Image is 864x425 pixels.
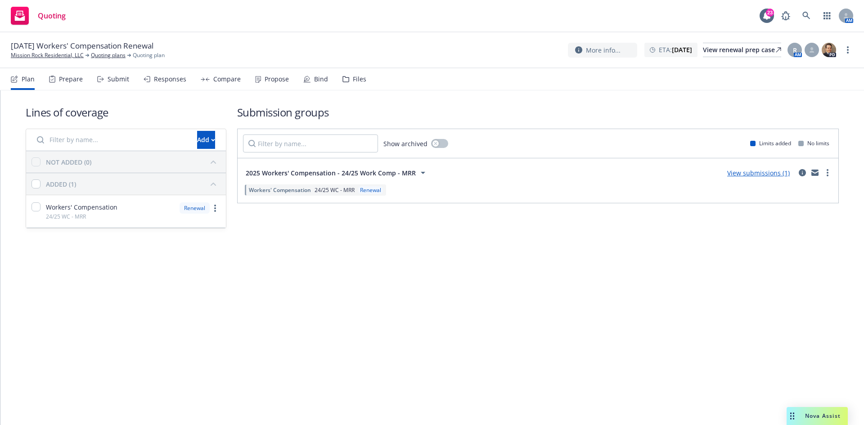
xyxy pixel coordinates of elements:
[91,51,126,59] a: Quoting plans
[798,139,829,147] div: No limits
[805,412,841,420] span: Nova Assist
[213,76,241,83] div: Compare
[133,51,165,59] span: Quoting plan
[353,76,366,83] div: Files
[11,51,84,59] a: Mission Rock Residential, LLC
[358,186,383,194] div: Renewal
[180,202,210,214] div: Renewal
[46,155,220,169] button: NOT ADDED (0)
[659,45,692,54] span: ETA :
[154,76,186,83] div: Responses
[46,157,91,167] div: NOT ADDED (0)
[797,7,815,25] a: Search
[810,167,820,178] a: mail
[22,76,35,83] div: Plan
[31,131,192,149] input: Filter by name...
[197,131,215,149] button: Add
[46,213,86,220] span: 24/25 WC - MRR
[822,43,836,57] img: photo
[586,45,621,55] span: More info...
[265,76,289,83] div: Propose
[787,407,848,425] button: Nova Assist
[26,105,226,120] h1: Lines of coverage
[11,40,153,51] span: [DATE] Workers' Compensation Renewal
[243,164,431,182] button: 2025 Workers' Compensation - 24/25 Work Comp - MRR
[7,3,69,28] a: Quoting
[822,167,833,178] a: more
[672,45,692,54] strong: [DATE]
[246,168,416,178] span: 2025 Workers' Compensation - 24/25 Work Comp - MRR
[766,9,774,17] div: 23
[797,167,808,178] a: circleInformation
[383,139,427,148] span: Show archived
[243,134,378,152] input: Filter by name...
[727,169,790,177] a: View submissions (1)
[750,139,791,147] div: Limits added
[777,7,795,25] a: Report a Bug
[703,43,781,57] a: View renewal prep case
[314,76,328,83] div: Bind
[842,45,853,55] a: more
[237,105,839,120] h1: Submission groups
[46,179,76,189] div: ADDED (1)
[793,45,797,55] span: R
[787,407,798,425] div: Drag to move
[46,177,220,191] button: ADDED (1)
[249,186,311,194] span: Workers' Compensation
[568,43,637,58] button: More info...
[210,203,220,214] a: more
[38,12,66,19] span: Quoting
[315,186,355,194] span: 24/25 WC - MRR
[818,7,836,25] a: Switch app
[59,76,83,83] div: Prepare
[46,202,117,212] span: Workers' Compensation
[108,76,129,83] div: Submit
